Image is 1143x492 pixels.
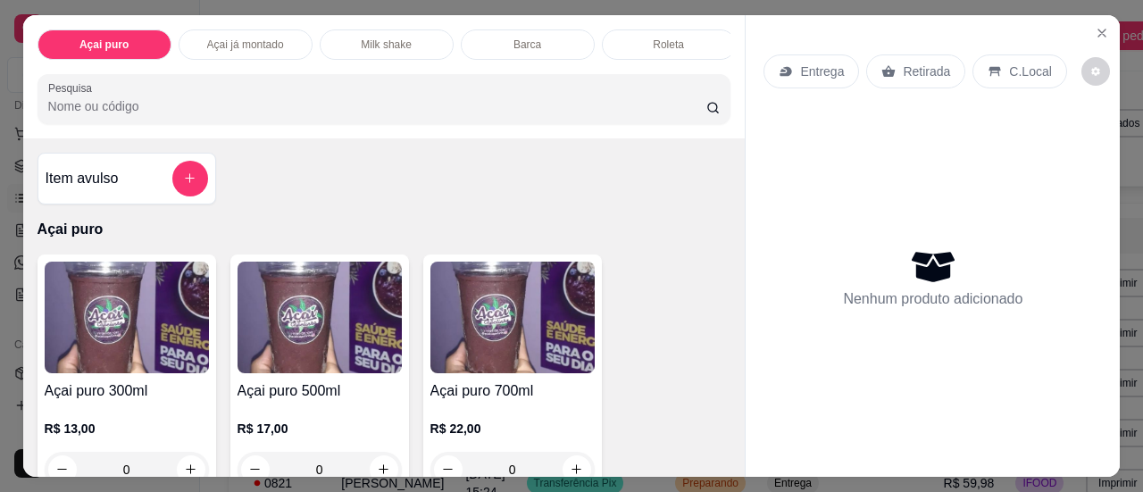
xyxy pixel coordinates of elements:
[800,63,844,80] p: Entrega
[38,219,731,240] p: Açai puro
[1009,63,1051,80] p: C.Local
[1088,19,1116,47] button: Close
[46,168,119,189] h4: Item avulso
[238,262,402,373] img: product-image
[653,38,684,52] p: Roleta
[513,38,541,52] p: Barca
[45,420,209,438] p: R$ 13,00
[361,38,412,52] p: Milk shake
[430,380,595,402] h4: Açai puro 700ml
[1081,57,1110,86] button: decrease-product-quantity
[172,161,208,196] button: add-separate-item
[238,380,402,402] h4: Açai puro 500ml
[48,80,98,96] label: Pesquisa
[45,262,209,373] img: product-image
[207,38,284,52] p: Açai já montado
[238,420,402,438] p: R$ 17,00
[48,97,706,115] input: Pesquisa
[903,63,950,80] p: Retirada
[430,262,595,373] img: product-image
[430,420,595,438] p: R$ 22,00
[79,38,129,52] p: Açai puro
[843,288,1022,310] p: Nenhum produto adicionado
[45,380,209,402] h4: Açai puro 300ml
